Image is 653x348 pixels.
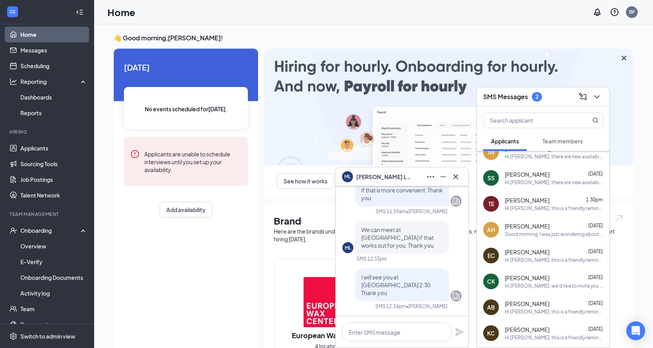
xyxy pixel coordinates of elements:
[629,9,635,15] div: BF
[455,327,464,337] svg: Plane
[124,61,248,73] span: [DATE]
[505,274,549,282] span: [PERSON_NAME]
[406,208,447,215] span: • [PERSON_NAME]
[451,291,461,301] svg: Company
[483,92,528,101] h3: SMS Messages
[361,274,432,296] span: I will see you at [GEOGRAPHIC_DATA] 2:30. Thank you
[20,89,87,105] a: Dashboards
[542,138,583,145] span: Team members
[592,92,602,101] svg: ChevronDown
[20,285,87,301] a: Activity log
[274,227,624,243] div: Here are the brands under this account. Click into a brand to see your locations, managers, job p...
[9,78,17,85] svg: Analysis
[284,330,374,340] h2: European Wax Center
[114,34,633,42] h3: 👋 Good morning, [PERSON_NAME] !
[505,179,603,186] div: Hi [PERSON_NAME], there are new availabilities for an interview. This is a reminder to schedule y...
[535,93,538,100] div: 2
[619,53,629,63] svg: Cross
[487,226,495,234] div: AH
[144,149,242,174] div: Applicants are unable to schedule interviews until you set up your availability.
[76,8,84,16] svg: Collapse
[9,227,17,234] svg: UserCheck
[586,197,603,203] span: 1:30pm
[487,174,495,182] div: SS
[614,214,624,223] img: open.6027fd2a22e1237b5b06.svg
[264,49,633,165] img: payroll-large.gif
[588,274,603,280] span: [DATE]
[505,308,603,315] div: Hi [PERSON_NAME], this is a friendly reminder. Your meeting with European Wax Center for Guest Se...
[588,326,603,332] span: [DATE]
[578,92,588,101] svg: ComposeMessage
[20,105,87,121] a: Reports
[304,277,354,327] img: European Wax Center
[505,222,549,230] span: [PERSON_NAME]
[505,248,549,256] span: [PERSON_NAME]
[438,172,448,181] svg: Minimize
[588,300,603,306] span: [DATE]
[588,171,603,177] span: [DATE]
[577,91,589,103] button: ComposeMessage
[591,91,603,103] button: ChevronDown
[491,138,519,145] span: Applicants
[426,172,435,181] svg: Ellipses
[451,172,460,181] svg: Cross
[588,223,603,228] span: [DATE]
[9,8,16,16] svg: WorkstreamLogo
[345,245,351,251] div: ML
[487,303,495,311] div: AB
[20,187,87,203] a: Talent Network
[20,78,88,85] div: Reporting
[505,231,603,237] div: Good morning, I was just wondering about that second interview and when we could meet!
[487,148,495,156] div: JW
[505,300,549,308] span: [PERSON_NAME]
[487,329,495,337] div: KC
[505,205,603,212] div: Hi [PERSON_NAME], this is a friendly reminder. Your meeting with European Wax Center for Guest Se...
[505,326,549,333] span: [PERSON_NAME]
[357,256,387,262] div: SMS 12:33pm
[593,7,602,17] svg: Notifications
[505,334,603,341] div: Hi [PERSON_NAME], this is a friendly reminder. Your meeting with European Wax Center for Guest Se...
[20,140,87,156] a: Applicants
[437,170,449,183] button: Minimize
[277,173,334,189] button: See how it works
[145,105,227,113] span: No events scheduled for [DATE] .
[626,321,645,340] div: Open Intercom Messenger
[20,317,87,332] a: Documents
[424,170,437,183] button: Ellipses
[20,156,87,172] a: Sourcing Tools
[356,172,411,181] span: [PERSON_NAME] Lay
[488,200,494,208] div: TE
[610,7,619,17] svg: QuestionInfo
[20,58,87,74] a: Scheduling
[376,208,406,215] div: SMS 11:59am
[505,283,603,289] div: Hi [PERSON_NAME], we'd like to invite you to a meeting with European Wax Center for Assistant Cen...
[505,170,549,178] span: [PERSON_NAME]
[9,211,86,217] div: Team Management
[588,248,603,254] span: [DATE]
[20,238,87,254] a: Overview
[20,172,87,187] a: Job Postings
[20,27,87,42] a: Home
[449,170,462,183] button: Cross
[592,117,598,123] svg: MagnifyingGlass
[361,226,434,249] span: We can meet at [GEOGRAPHIC_DATA] if that works out for you. Thank you
[505,153,603,160] div: Hi [PERSON_NAME], there are new availabilities for an interview. This is a reminder to schedule y...
[9,129,86,135] div: Hiring
[487,252,495,259] div: EC
[160,202,212,217] button: Add availability
[20,332,75,340] div: Switch to admin view
[505,257,603,263] div: Hi [PERSON_NAME], this is a friendly reminder. Your meeting with European Wax Center for Assistan...
[505,196,549,204] span: [PERSON_NAME]
[375,303,406,310] div: SMS 12:34pm
[20,270,87,285] a: Onboarding Documents
[20,254,87,270] a: E-Verify
[20,301,87,317] a: Team
[451,196,461,206] svg: Company
[20,227,81,234] div: Onboarding
[487,277,495,285] div: CK
[107,5,135,19] h1: Home
[484,113,577,128] input: Search applicant
[130,149,140,159] svg: Error
[406,303,447,310] span: • [PERSON_NAME]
